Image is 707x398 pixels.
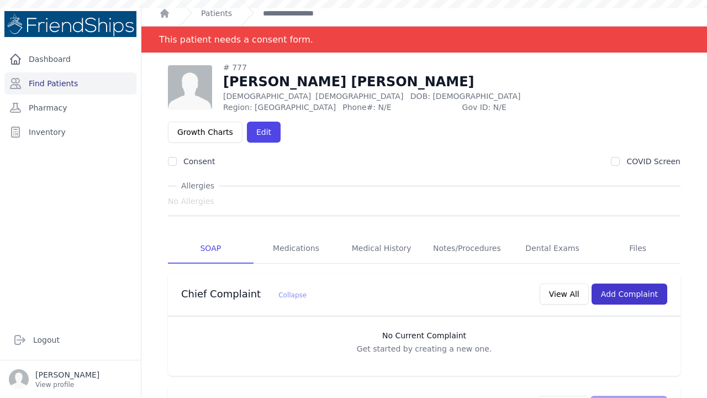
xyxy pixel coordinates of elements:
[592,284,667,305] button: Add Complaint
[9,369,132,389] a: [PERSON_NAME] View profile
[254,234,339,264] a: Medications
[223,62,582,73] div: # 777
[278,291,307,299] span: Collapse
[223,91,582,102] p: [DEMOGRAPHIC_DATA]
[35,369,99,380] p: [PERSON_NAME]
[223,73,582,91] h1: [PERSON_NAME] [PERSON_NAME]
[339,234,424,264] a: Medical History
[626,157,680,166] label: COVID Screen
[168,234,254,264] a: SOAP
[462,102,582,113] span: Gov ID: N/E
[410,92,521,101] span: DOB: [DEMOGRAPHIC_DATA]
[4,121,136,143] a: Inventory
[223,102,336,113] span: Region: [GEOGRAPHIC_DATA]
[247,122,281,143] a: Edit
[35,380,99,389] p: View profile
[9,329,132,351] a: Logout
[424,234,510,264] a: Notes/Procedures
[595,234,680,264] a: Files
[177,180,219,191] span: Allergies
[4,11,136,37] img: Medical Missions EMR
[141,27,707,53] div: Notification
[540,284,589,305] button: View All
[342,102,455,113] span: Phone#: N/E
[4,97,136,119] a: Pharmacy
[179,343,669,354] p: Get started by creating a new one.
[201,8,232,19] a: Patients
[4,72,136,95] a: Find Patients
[315,92,403,101] span: [DEMOGRAPHIC_DATA]
[168,234,680,264] nav: Tabs
[181,287,307,301] h3: Chief Complaint
[168,122,242,143] a: Growth Charts
[159,27,313,53] div: This patient needs a consent form.
[168,196,214,207] span: No Allergies
[168,65,212,109] img: person-242608b1a05df3501eefc295dc1bc67a.jpg
[183,157,215,166] label: Consent
[4,48,136,70] a: Dashboard
[179,330,669,341] h3: No Current Complaint
[510,234,595,264] a: Dental Exams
